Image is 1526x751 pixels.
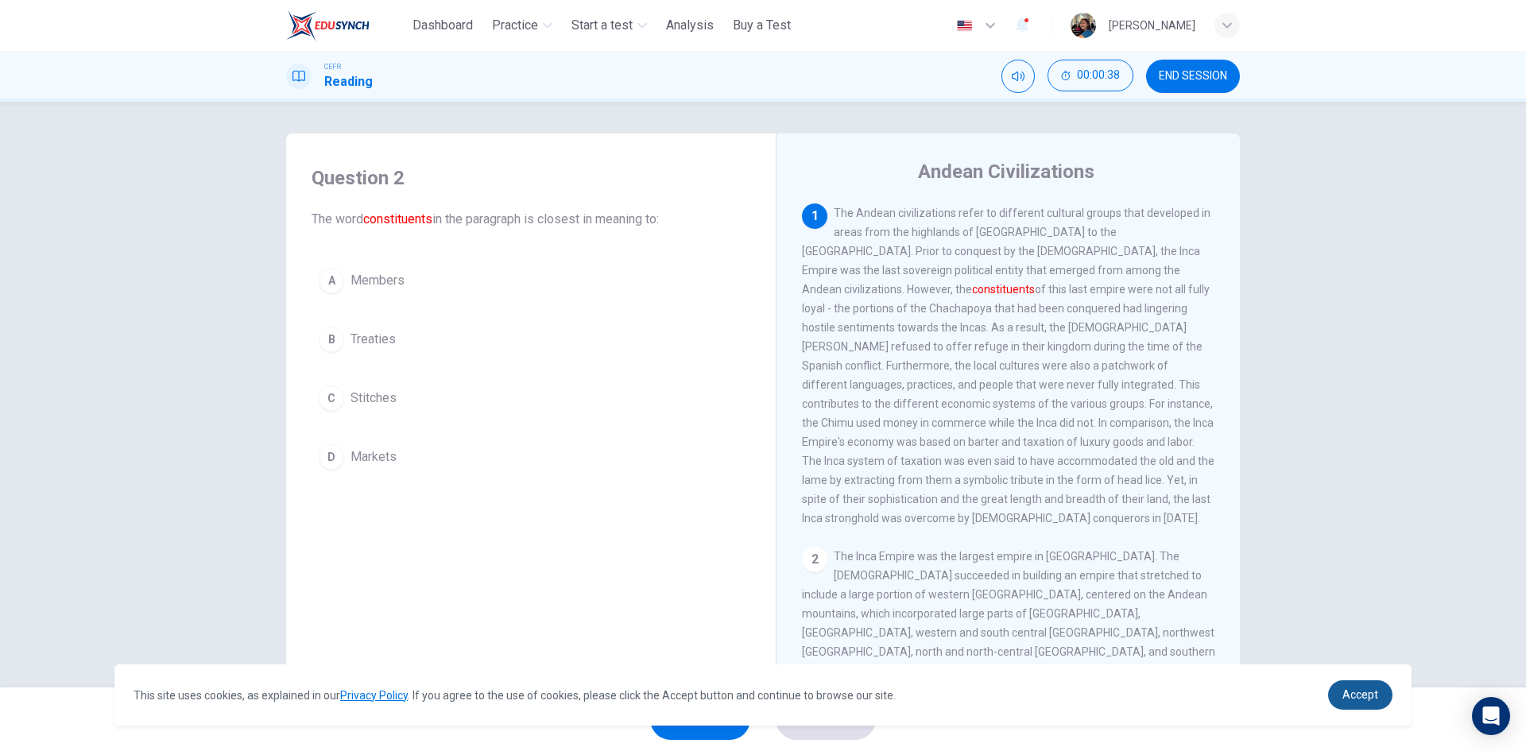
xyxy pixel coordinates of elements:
[351,330,396,349] span: Treaties
[324,61,341,72] span: CEFR
[286,10,370,41] img: ELTC logo
[918,159,1094,184] h4: Andean Civilizations
[1159,70,1227,83] span: END SESSION
[1048,60,1133,91] button: 00:00:38
[340,689,408,702] a: Privacy Policy
[412,16,473,35] span: Dashboard
[972,283,1035,296] font: constituents
[286,10,406,41] a: ELTC logo
[312,165,750,191] h4: Question 2
[324,72,373,91] h1: Reading
[134,689,896,702] span: This site uses cookies, as explained in our . If you agree to the use of cookies, please click th...
[351,389,397,408] span: Stitches
[802,203,827,229] div: 1
[319,268,344,293] div: A
[802,547,827,572] div: 2
[312,319,750,359] button: BTreaties
[802,207,1214,525] span: The Andean civilizations refer to different cultural groups that developed in areas from the high...
[726,11,797,40] button: Buy a Test
[955,20,974,32] img: en
[319,444,344,470] div: D
[351,271,405,290] span: Members
[1048,60,1133,93] div: Hide
[1001,60,1035,93] div: Mute
[660,11,720,40] button: Analysis
[666,16,714,35] span: Analysis
[406,11,479,40] button: Dashboard
[312,378,750,418] button: CStitches
[571,16,633,35] span: Start a test
[351,447,397,466] span: Markets
[312,261,750,300] button: AMembers
[319,385,344,411] div: C
[114,664,1412,726] div: cookieconsent
[363,211,432,226] font: constituents
[1328,680,1392,710] a: dismiss cookie message
[733,16,791,35] span: Buy a Test
[312,210,750,229] span: The word in the paragraph is closest in meaning to:
[1146,60,1240,93] button: END SESSION
[486,11,559,40] button: Practice
[1109,16,1195,35] div: [PERSON_NAME]
[1342,688,1378,701] span: Accept
[492,16,538,35] span: Practice
[319,327,344,352] div: B
[1071,13,1096,38] img: Profile picture
[1472,697,1510,735] div: Open Intercom Messenger
[1077,69,1120,82] span: 00:00:38
[312,437,750,477] button: DMarkets
[565,11,653,40] button: Start a test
